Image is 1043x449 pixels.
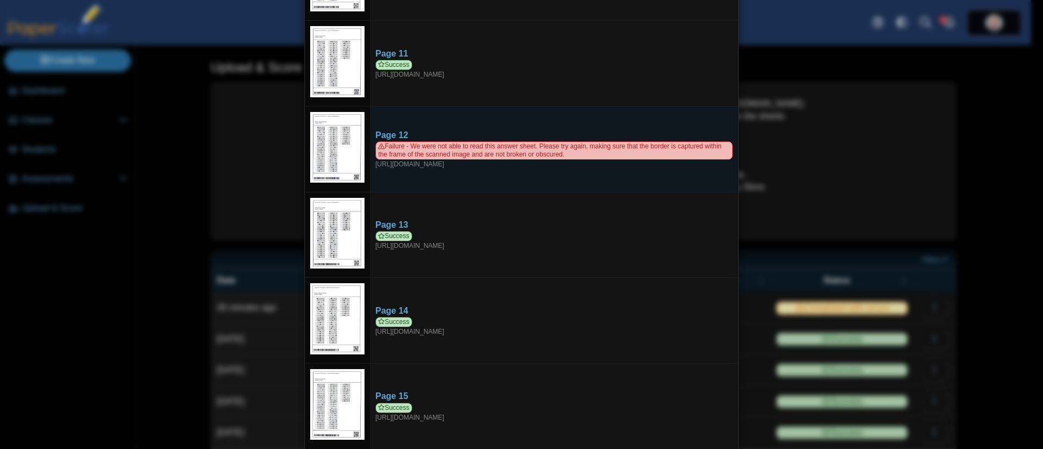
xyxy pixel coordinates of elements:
a: Page 11 Success [URL][DOMAIN_NAME] [370,42,738,85]
div: Page 12 [375,129,733,141]
a: Page 13 Success [URL][DOMAIN_NAME] [370,214,738,256]
span: Success [375,60,412,70]
a: Page 12 Failure - We were not able to read this answer sheet. Please try again, making sure that ... [370,124,738,174]
a: Page 15 Success [URL][DOMAIN_NAME] [370,385,738,427]
div: [URL][DOMAIN_NAME] [375,60,733,79]
a: Page 14 Success [URL][DOMAIN_NAME] [370,300,738,342]
div: [URL][DOMAIN_NAME] [375,141,733,169]
span: Success [375,231,412,241]
div: [URL][DOMAIN_NAME] [375,403,733,422]
div: [URL][DOMAIN_NAME] [375,231,733,251]
span: Failure - We were not able to read this answer sheet. Please try again, making sure that the bord... [375,141,733,160]
div: Page 11 [375,48,733,60]
div: Page 13 [375,219,733,231]
img: 3110142_AUGUST_11_2025T14_14_13_986000000.jpeg [310,283,365,354]
img: bu_41_bQYcZt9bg58PS9wR_2025-08-11_14-17-19.pdf_pg_12.jpg [310,112,365,183]
span: Success [375,403,412,413]
span: Success [375,317,412,327]
div: Page 14 [375,305,733,317]
div: Page 15 [375,390,733,402]
img: 3110133_AUGUST_11_2025T14_14_16_850000000.jpeg [310,369,365,440]
div: [URL][DOMAIN_NAME] [375,317,733,336]
img: 3110140_AUGUST_11_2025T14_12_34_119000000.jpeg [310,26,365,97]
img: 3110138_AUGUST_11_2025T14_14_6_320000000.jpeg [310,198,365,269]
